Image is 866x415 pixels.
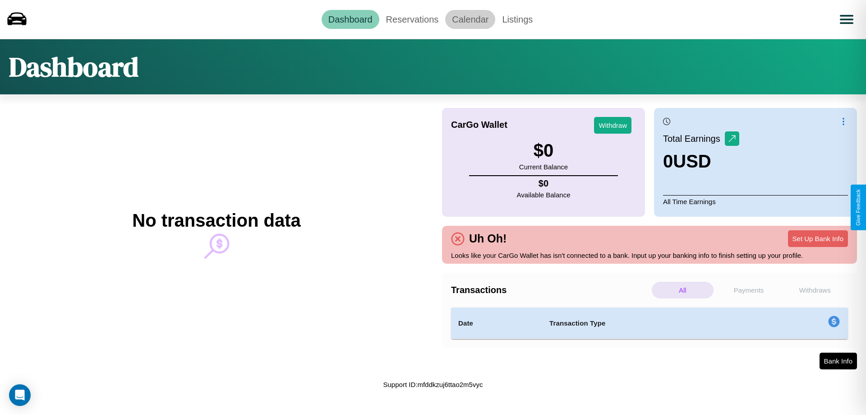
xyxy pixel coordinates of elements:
div: Open Intercom Messenger [9,384,31,406]
table: simple table [451,308,848,339]
button: Set Up Bank Info [788,230,848,247]
button: Withdraw [594,117,631,134]
h2: No transaction data [132,210,300,231]
button: Open menu [834,7,859,32]
p: Payments [718,282,780,298]
p: Total Earnings [663,131,725,147]
h1: Dashboard [9,48,138,85]
h4: CarGo Wallet [451,120,507,130]
a: Reservations [379,10,446,29]
p: Support ID: mfddkzuj6ttao2m5vyc [383,378,483,391]
p: Withdraws [784,282,846,298]
h3: 0 USD [663,151,739,172]
div: Give Feedback [855,189,861,226]
p: Available Balance [517,189,571,201]
p: All [652,282,714,298]
p: Looks like your CarGo Wallet has isn't connected to a bank. Input up your banking info to finish ... [451,249,848,261]
p: All Time Earnings [663,195,848,208]
h3: $ 0 [519,140,568,161]
h4: Transaction Type [549,318,754,329]
h4: Uh Oh! [465,232,511,245]
a: Listings [495,10,539,29]
h4: Transactions [451,285,649,295]
h4: $ 0 [517,178,571,189]
a: Calendar [445,10,495,29]
p: Current Balance [519,161,568,173]
button: Bank Info [820,353,857,369]
h4: Date [458,318,535,329]
a: Dashboard [322,10,379,29]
